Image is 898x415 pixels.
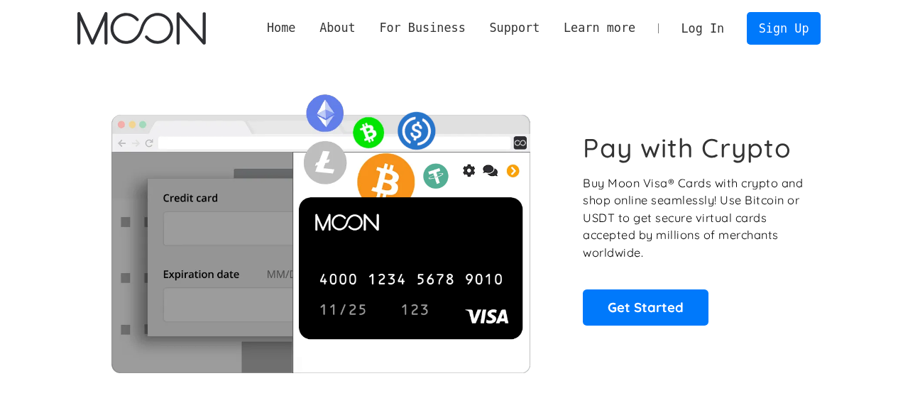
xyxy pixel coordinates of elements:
div: Learn more [552,19,647,37]
div: About [319,19,356,37]
div: Learn more [564,19,635,37]
a: Get Started [583,289,708,325]
div: For Business [379,19,465,37]
h1: Pay with Crypto [583,132,792,164]
p: Buy Moon Visa® Cards with crypto and shop online seamlessly! Use Bitcoin or USDT to get secure vi... [583,175,805,262]
a: Sign Up [747,12,821,44]
a: Home [255,19,307,37]
div: About [307,19,367,37]
a: Log In [669,13,736,44]
img: Moon Cards let you spend your crypto anywhere Visa is accepted. [77,84,564,372]
div: Support [478,19,552,37]
a: home [77,12,206,45]
div: For Business [368,19,478,37]
div: Support [489,19,540,37]
img: Moon Logo [77,12,206,45]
